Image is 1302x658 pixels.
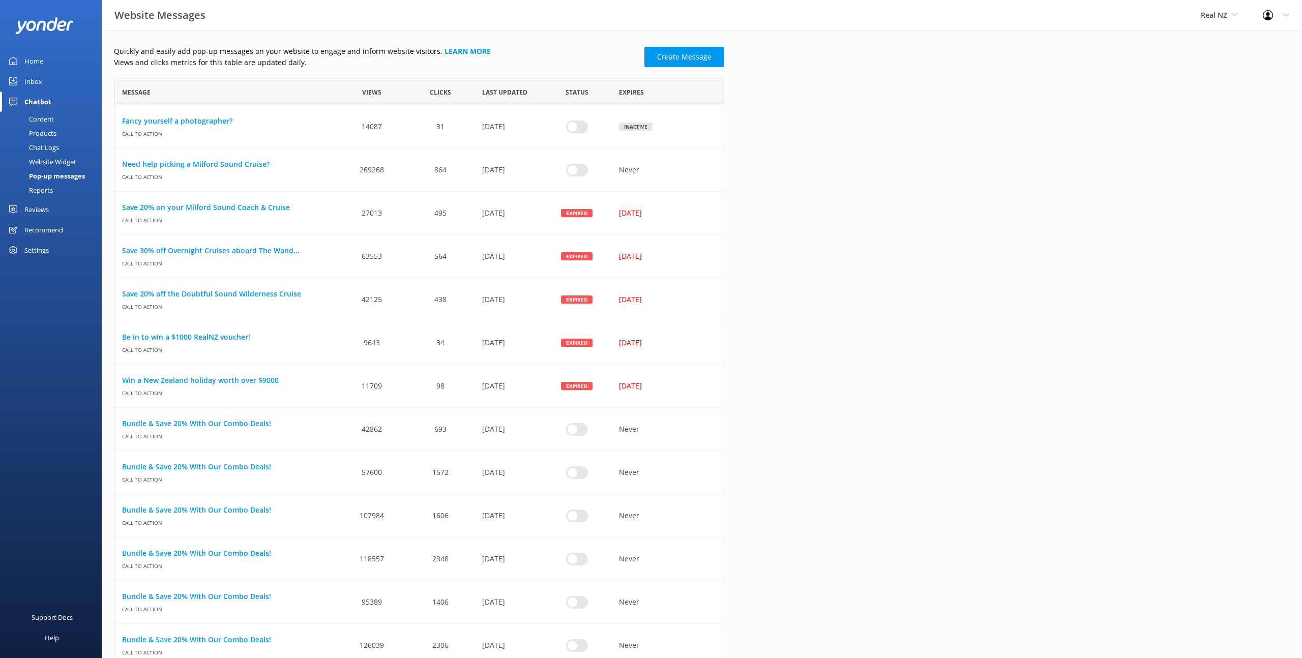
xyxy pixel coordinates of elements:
[475,537,543,581] div: 15 Jul 2025
[122,288,330,300] a: Save 20% off the Doubtful Sound Wilderness Cruise
[619,207,710,219] div: [DATE]
[338,278,406,321] div: 42125
[6,140,59,155] div: Chat Logs
[611,494,724,537] div: Never
[32,607,73,627] div: Support Docs
[122,472,330,483] span: Call to action
[122,332,330,343] a: Be in to win a $1000 RealNZ voucher!
[114,321,724,365] div: row
[619,251,710,262] div: [DATE]
[611,148,724,192] div: Never
[122,127,330,137] span: Call to action
[475,581,543,624] div: 15 Jul 2025
[406,581,474,624] div: 1406
[561,382,593,390] div: Expired
[406,235,474,278] div: 564
[24,51,43,71] div: Home
[114,235,724,278] div: row
[122,504,330,516] a: Bundle & Save 20% With Our Combo Deals!
[482,87,527,97] span: Last updated
[114,365,724,408] div: row
[122,375,330,386] a: Win a New Zealand holiday worth over $9000
[114,581,724,624] div: row
[475,278,543,321] div: 25 Jan 2024
[338,537,406,581] div: 118557
[561,295,593,304] div: Expired
[122,559,330,570] span: Call to action
[6,155,76,169] div: Website Widget
[406,537,474,581] div: 2348
[114,451,724,494] div: row
[6,126,56,140] div: Products
[619,87,644,97] span: Expires
[611,451,724,494] div: Never
[122,634,330,645] a: Bundle & Save 20% With Our Combo Deals!
[338,235,406,278] div: 63553
[611,408,724,451] div: Never
[338,105,406,148] div: 14087
[122,202,330,213] a: Save 20% on your Milford Sound Coach & Cruise
[6,112,54,126] div: Content
[619,380,710,392] div: [DATE]
[114,7,205,23] h3: Website Messages
[406,451,474,494] div: 1572
[122,461,330,472] a: Bundle & Save 20% With Our Combo Deals!
[6,183,53,197] div: Reports
[122,115,330,127] a: Fancy yourself a photographer?
[406,105,474,148] div: 31
[114,408,724,451] div: row
[24,71,42,92] div: Inbox
[122,343,330,353] span: Call to action
[122,245,330,256] a: Save 30% off Overnight Cruises aboard The Wand...
[406,365,474,408] div: 98
[619,123,653,131] div: Inactive
[122,602,330,613] span: Call to action
[45,627,59,648] div: Help
[6,169,85,183] div: Pop-up messages
[406,148,474,192] div: 864
[114,494,724,537] div: row
[122,386,330,397] span: Call to action
[475,105,543,148] div: 10 Jun 2023
[114,192,724,235] div: row
[406,192,474,235] div: 495
[6,140,102,155] a: Chat Logs
[122,256,330,267] span: Call to action
[561,252,593,260] div: Expired
[475,192,543,235] div: 19 Jan 2024
[122,516,330,526] span: Call to action
[24,220,63,240] div: Recommend
[6,155,102,169] a: Website Widget
[122,213,330,224] span: Call to action
[24,92,51,112] div: Chatbot
[611,581,724,624] div: Never
[566,87,588,97] span: Status
[6,126,102,140] a: Products
[475,408,543,451] div: 15 Jul 2025
[338,321,406,365] div: 9643
[475,321,543,365] div: 14 Jun 2024
[122,548,330,559] a: Bundle & Save 20% With Our Combo Deals!
[475,494,543,537] div: 15 Jul 2025
[338,365,406,408] div: 11709
[338,451,406,494] div: 57600
[406,494,474,537] div: 1606
[338,581,406,624] div: 95389
[338,148,406,192] div: 269268
[362,87,381,97] span: Views
[122,429,330,440] span: Call to action
[122,418,330,429] a: Bundle & Save 20% With Our Combo Deals!
[475,148,543,192] div: 14 Dec 2024
[114,57,638,68] p: Views and clicks metrics for this table are updated daily.
[475,235,543,278] div: 25 Jan 2024
[338,408,406,451] div: 42862
[122,591,330,602] a: Bundle & Save 20% With Our Combo Deals!
[24,199,49,220] div: Reviews
[122,300,330,310] span: Call to action
[644,47,724,67] a: Create Message
[122,645,330,656] span: Call to action
[445,46,491,56] a: Learn more
[406,278,474,321] div: 438
[619,294,710,305] div: [DATE]
[430,87,451,97] span: Clicks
